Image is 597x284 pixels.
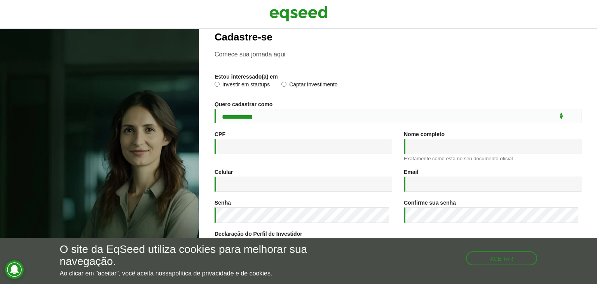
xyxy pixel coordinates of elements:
label: Confirme sua senha [404,200,456,205]
label: Quero cadastrar como [215,102,272,107]
label: CPF [215,131,225,137]
h2: Cadastre-se [215,32,581,43]
label: Captar investimento [281,82,338,89]
div: Exatamente como está no seu documento oficial [404,156,581,161]
label: Senha [215,200,231,205]
img: EqSeed Logo [269,4,328,23]
input: Investir em startups [215,82,220,87]
button: Aceitar [466,251,538,265]
p: Ao clicar em "aceitar", você aceita nossa . [60,270,346,277]
label: Declaração do Perfil de Investidor [215,231,302,237]
label: Email [404,169,418,175]
a: política de privacidade e de cookies [172,270,271,277]
label: Investir em startups [215,82,270,89]
label: Estou interessado(a) em [215,74,278,79]
h5: O site da EqSeed utiliza cookies para melhorar sua navegação. [60,244,346,268]
input: Captar investimento [281,82,286,87]
label: Celular [215,169,233,175]
p: Comece sua jornada aqui [215,51,581,58]
label: Nome completo [404,131,445,137]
